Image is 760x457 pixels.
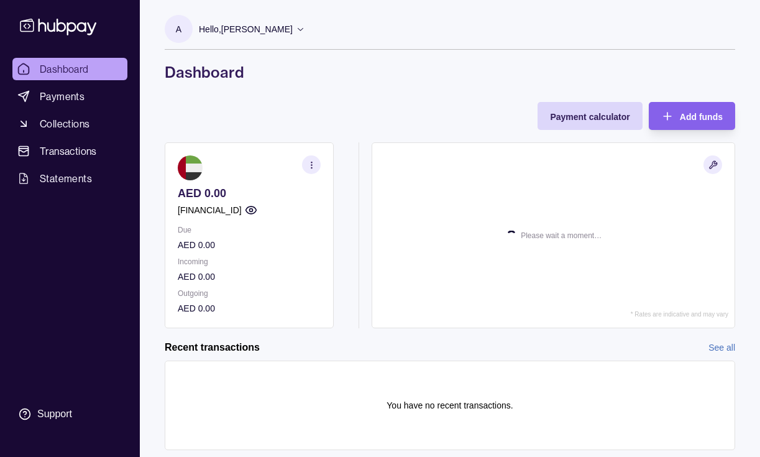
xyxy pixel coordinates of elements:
p: Please wait a moment… [521,229,602,242]
a: Support [12,401,127,427]
p: AED 0.00 [178,302,321,315]
span: Dashboard [40,62,89,76]
button: Payment calculator [538,102,642,130]
p: [FINANCIAL_ID] [178,203,242,217]
span: Statements [40,171,92,186]
p: AED 0.00 [178,270,321,284]
a: Dashboard [12,58,127,80]
a: Payments [12,85,127,108]
a: Transactions [12,140,127,162]
p: Incoming [178,255,321,269]
span: Collections [40,116,89,131]
span: Add funds [680,112,723,122]
a: See all [708,341,735,354]
p: Outgoing [178,287,321,300]
p: Hello, [PERSON_NAME] [199,22,293,36]
p: * Rates are indicative and may vary [631,311,728,318]
p: Due [178,223,321,237]
p: You have no recent transactions. [387,399,513,412]
span: Payment calculator [550,112,630,122]
p: AED 0.00 [178,187,321,200]
h1: Dashboard [165,62,735,82]
p: A [176,22,181,36]
div: Support [37,407,72,421]
p: AED 0.00 [178,238,321,252]
span: Transactions [40,144,97,159]
img: ae [178,155,203,180]
a: Collections [12,113,127,135]
h2: Recent transactions [165,341,260,354]
a: Statements [12,167,127,190]
button: Add funds [649,102,735,130]
span: Payments [40,89,85,104]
